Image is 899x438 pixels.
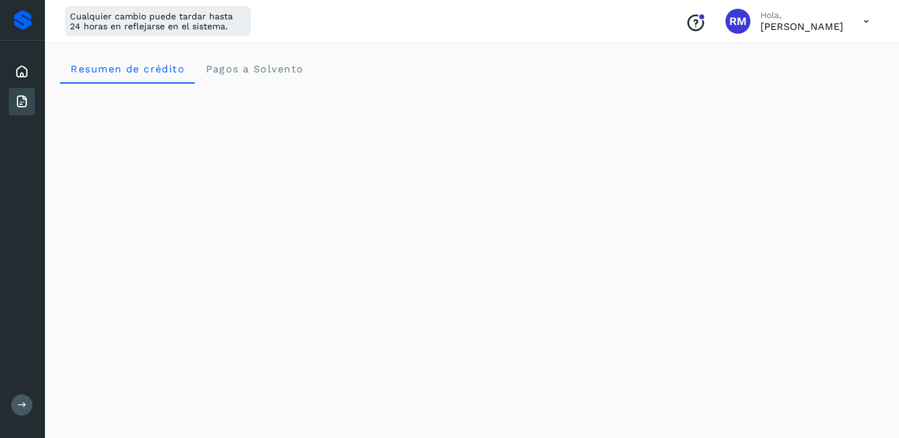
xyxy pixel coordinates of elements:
[65,6,251,36] div: Cualquier cambio puede tardar hasta 24 horas en reflejarse en el sistema.
[205,63,303,75] span: Pagos a Solvento
[760,21,843,32] p: RODRIGO MIGUEL BARAJAS
[9,58,35,85] div: Inicio
[70,63,185,75] span: Resumen de crédito
[760,10,843,21] p: Hola,
[9,88,35,115] div: Facturas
